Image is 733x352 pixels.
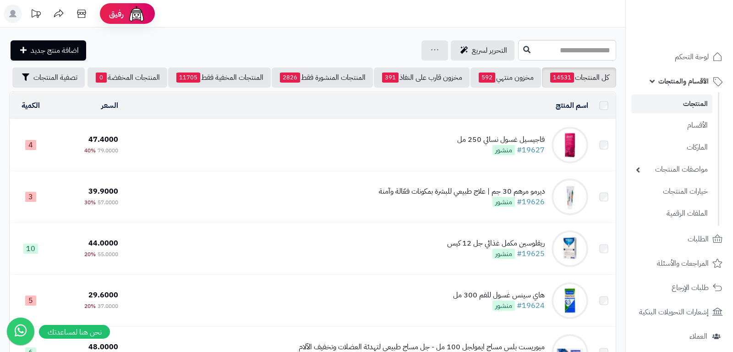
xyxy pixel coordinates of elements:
button: تصفية المنتجات [12,67,85,88]
span: الطلبات [688,233,709,246]
span: لوحة التحكم [675,50,709,63]
span: العملاء [689,330,707,343]
a: #19625 [517,248,545,259]
div: ريفلوسين مكمل غذائي جل 12 كيس [447,238,545,249]
span: منشور [492,301,515,311]
span: 5 [25,296,36,306]
span: 57.0000 [98,198,118,207]
span: 0 [96,73,107,83]
span: منشور [492,249,515,259]
a: العملاء [631,325,728,347]
span: اضافة منتج جديد [31,45,79,56]
span: الأقسام والمنتجات [658,75,709,88]
a: المنتجات المخفضة0 [88,67,167,88]
div: هاي سينس غسول للفم 300 مل [453,290,545,301]
img: ديرمو مرهم 30 جم | علاج طبيعي للبشرة بمكونات فعّالة وآمنة [552,179,588,215]
a: الكمية [22,100,40,111]
a: الماركات [631,138,712,157]
img: فاجيسيل غسول نسائي 250 مل [552,127,588,163]
a: #19626 [517,196,545,207]
span: منشور [492,197,515,207]
span: 14531 [550,73,574,83]
a: طلبات الإرجاع [631,277,728,299]
span: طلبات الإرجاع [672,281,709,294]
span: رفيق [109,8,124,19]
a: الطلبات [631,228,728,250]
span: 44.0000 [88,238,118,249]
span: منشور [492,145,515,155]
a: مخزون منتهي592 [470,67,541,88]
a: اسم المنتج [556,100,588,111]
a: المراجعات والأسئلة [631,252,728,274]
span: 3 [25,192,36,202]
div: ديرمو مرهم 30 جم | علاج طبيعي للبشرة بمكونات فعّالة وآمنة [379,186,545,197]
span: 40% [84,146,96,155]
span: 20% [84,250,96,258]
a: #19627 [517,145,545,156]
a: الأقسام [631,116,712,135]
span: تصفية المنتجات [33,72,77,83]
span: 4 [25,140,36,150]
a: تحديثات المنصة [24,5,47,25]
a: #19624 [517,300,545,311]
span: 39.9000 [88,186,118,197]
span: 30% [84,198,96,207]
a: اضافة منتج جديد [11,40,86,61]
a: المنتجات [631,95,712,113]
a: مخزون قارب على النفاذ391 [374,67,470,88]
a: كل المنتجات14531 [542,67,616,88]
img: ai-face.png [127,5,146,23]
img: ريفلوسين مكمل غذائي جل 12 كيس [552,230,588,267]
a: خيارات المنتجات [631,182,712,201]
a: المنتجات المخفية فقط11705 [168,67,271,88]
span: 37.0000 [98,302,118,310]
span: 391 [382,73,399,83]
span: 29.6000 [88,290,118,301]
span: التحرير لسريع [472,45,507,56]
span: 79.0000 [98,146,118,155]
img: هاي سينس غسول للفم 300 مل [552,282,588,319]
span: 10 [23,244,38,254]
div: فاجيسيل غسول نسائي 250 مل [457,134,545,145]
a: الملفات الرقمية [631,204,712,223]
a: لوحة التحكم [631,46,728,68]
a: التحرير لسريع [451,40,514,61]
span: 47.4000 [88,134,118,145]
span: 55.0000 [98,250,118,258]
span: إشعارات التحويلات البنكية [639,306,709,318]
span: 2826 [280,73,300,83]
span: المراجعات والأسئلة [657,257,709,270]
a: إشعارات التحويلات البنكية [631,301,728,323]
span: 592 [479,73,495,83]
span: 20% [84,302,96,310]
a: السعر [101,100,118,111]
a: مواصفات المنتجات [631,160,712,179]
a: المنتجات المنشورة فقط2826 [272,67,373,88]
span: 11705 [176,73,200,83]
